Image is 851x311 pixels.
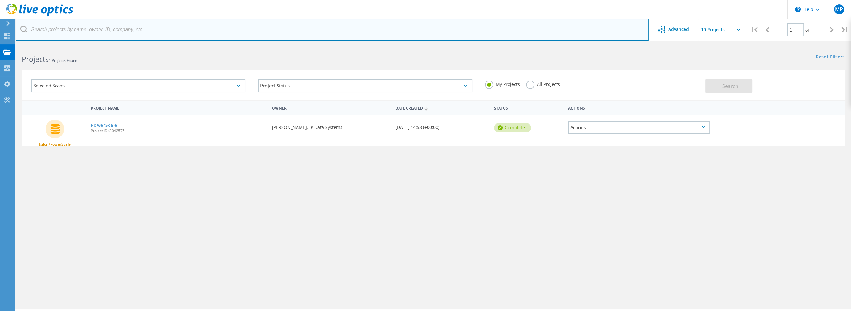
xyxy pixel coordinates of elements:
span: MP [835,7,843,12]
div: Selected Scans [31,79,245,92]
label: All Projects [526,81,560,86]
svg: \n [795,7,801,12]
a: Reset Filters [816,55,845,60]
b: Projects [22,54,49,64]
a: Live Optics Dashboard [6,13,73,17]
span: Project ID: 3042575 [91,129,266,133]
span: 1 Projects Found [49,58,77,63]
div: Date Created [392,102,491,114]
button: Search [705,79,752,93]
div: Actions [565,102,713,113]
span: Isilon/PowerScale [39,142,71,146]
div: Actions [568,121,710,134]
div: Complete [494,123,531,132]
label: My Projects [485,81,520,86]
span: of 1 [805,27,812,33]
div: | [838,19,851,41]
div: [DATE] 14:58 (+00:00) [392,115,491,136]
div: [PERSON_NAME], IP Data Systems [269,115,392,136]
a: PowerScale [91,123,117,127]
div: | [748,19,761,41]
div: Project Status [258,79,472,92]
div: Status [491,102,565,113]
div: Project Name [88,102,269,113]
div: Owner [269,102,392,113]
span: Advanced [668,27,689,32]
input: Search projects by name, owner, ID, company, etc [16,19,649,41]
span: Search [722,83,738,90]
